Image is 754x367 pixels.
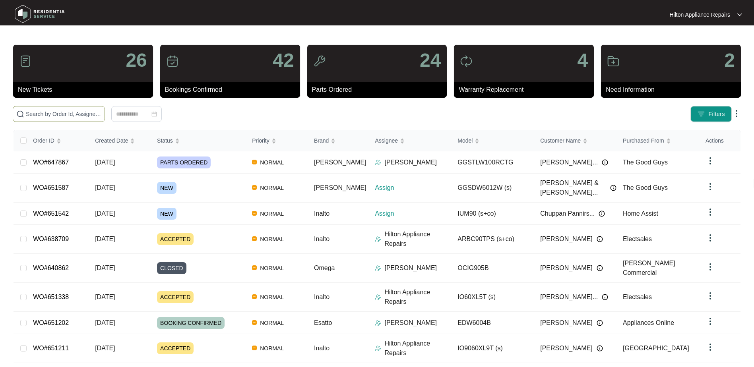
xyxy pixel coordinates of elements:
span: Omega [314,265,335,271]
a: WO#647867 [33,159,69,166]
img: Info icon [602,294,608,300]
span: Created Date [95,136,128,145]
img: residentia service logo [12,2,68,26]
p: Hilton Appliance Repairs [384,230,451,249]
img: icon [166,55,179,68]
td: OCIG905B [451,254,534,283]
img: Info icon [597,265,603,271]
span: [GEOGRAPHIC_DATA] [623,345,689,352]
span: NORMAL [257,263,287,273]
p: 2 [724,51,735,70]
span: [DATE] [95,265,115,271]
span: [PERSON_NAME] [314,159,366,166]
img: Vercel Logo [252,236,257,241]
img: icon [607,55,620,68]
span: [DATE] [95,345,115,352]
span: NORMAL [257,183,287,193]
img: Vercel Logo [252,320,257,325]
input: Search by Order Id, Assignee Name, Customer Name, Brand and Model [26,110,101,118]
p: 42 [273,51,294,70]
img: dropdown arrow [706,291,715,301]
th: Model [451,130,534,151]
img: dropdown arrow [737,13,742,17]
span: [DATE] [95,184,115,191]
img: dropdown arrow [706,342,715,352]
td: IUM90 (s+co) [451,203,534,225]
span: [PERSON_NAME] [540,318,593,328]
td: GGSTLW100RCTG [451,151,534,174]
img: Assigner Icon [375,345,381,352]
span: [PERSON_NAME] [540,263,593,273]
p: [PERSON_NAME] [384,263,437,273]
img: Assigner Icon [375,159,381,166]
span: Customer Name [540,136,581,145]
th: Created Date [89,130,151,151]
p: Assign [375,209,451,218]
th: Actions [699,130,740,151]
span: NORMAL [257,318,287,328]
button: filter iconFilters [690,106,732,122]
img: Assigner Icon [375,320,381,326]
span: [PERSON_NAME] [540,344,593,353]
img: Vercel Logo [252,346,257,350]
th: Brand [308,130,368,151]
span: Assignee [375,136,398,145]
img: filter icon [697,110,705,118]
p: 4 [577,51,588,70]
span: Inalto [314,236,330,242]
span: [PERSON_NAME] [540,234,593,244]
p: New Tickets [18,85,153,95]
th: Customer Name [534,130,616,151]
td: GGSDW6012W (s) [451,174,534,203]
span: Inalto [314,345,330,352]
td: IO60XL5T (s) [451,283,534,312]
th: Purchased From [616,130,699,151]
img: Vercel Logo [252,211,257,216]
span: Chuppan Pannirs... [540,209,595,218]
a: WO#651211 [33,345,69,352]
td: EDW6004B [451,312,534,334]
p: 26 [126,51,147,70]
p: Hilton Appliance Repairs [384,339,451,358]
img: Assigner Icon [375,236,381,242]
a: WO#651338 [33,294,69,300]
span: BOOKING CONFIRMED [157,317,225,329]
td: IO9060XL9T (s) [451,334,534,363]
p: [PERSON_NAME] [384,158,437,167]
span: Inalto [314,294,330,300]
span: [PERSON_NAME]... [540,292,598,302]
span: [PERSON_NAME] [314,184,366,191]
a: WO#651542 [33,210,69,217]
img: dropdown arrow [706,182,715,191]
span: Brand [314,136,329,145]
img: Info icon [597,236,603,242]
span: NORMAL [257,209,287,218]
img: Info icon [610,185,616,191]
img: Vercel Logo [252,160,257,164]
img: Info icon [602,159,608,166]
td: ARBC90TPS (s+co) [451,225,534,254]
a: WO#651587 [33,184,69,191]
img: dropdown arrow [706,156,715,166]
th: Assignee [368,130,451,151]
span: Order ID [33,136,54,145]
span: The Good Guys [623,184,668,191]
a: WO#651202 [33,319,69,326]
span: Home Assist [623,210,658,217]
span: NORMAL [257,158,287,167]
span: ACCEPTED [157,233,194,245]
span: [DATE] [95,210,115,217]
img: dropdown arrow [706,207,715,217]
span: NORMAL [257,344,287,353]
p: Hilton Appliance Repairs [669,11,730,19]
span: Model [457,136,473,145]
p: Bookings Confirmed [165,85,300,95]
span: [PERSON_NAME] Commercial [623,260,675,276]
span: Electsales [623,236,652,242]
img: Info icon [597,345,603,352]
img: Assigner Icon [375,294,381,300]
span: NORMAL [257,292,287,302]
span: Status [157,136,173,145]
a: WO#640862 [33,265,69,271]
img: Info icon [597,320,603,326]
